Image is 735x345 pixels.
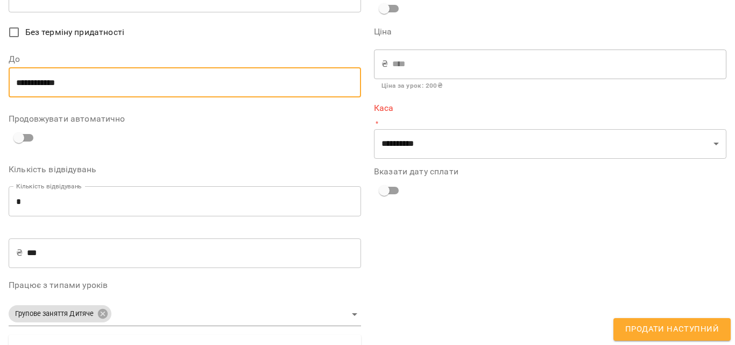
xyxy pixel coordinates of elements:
[9,165,361,174] label: Кількість відвідувань
[613,318,731,341] button: Продати наступний
[9,281,361,290] label: Працює з типами уроків
[374,167,726,176] label: Вказати дату сплати
[381,58,388,71] p: ₴
[25,26,124,39] span: Без терміну придатності
[625,322,719,336] span: Продати наступний
[9,55,361,64] label: До
[9,302,361,326] div: Групове заняття Дитяче
[9,115,361,123] label: Продовжувати автоматично
[374,104,726,112] label: Каса
[16,247,23,259] p: ₴
[9,309,100,319] span: Групове заняття Дитяче
[374,27,726,36] label: Ціна
[381,82,442,89] b: Ціна за урок : 200 ₴
[9,305,111,322] div: Групове заняття Дитяче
